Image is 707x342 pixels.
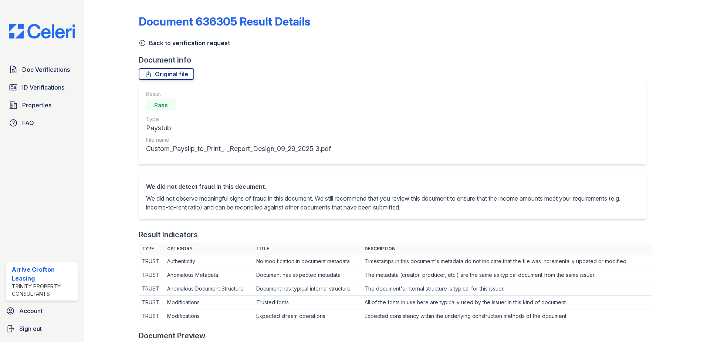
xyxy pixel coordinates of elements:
span: FAQ [22,118,34,127]
a: FAQ [6,115,78,130]
div: Document info [139,55,652,65]
div: Pass [146,99,176,111]
div: Arrive Crofton Leasing [12,265,75,283]
td: TRUST [139,296,164,309]
td: The metadata (creator, producer, etc.) are the same as typical document from the same issuer. [362,268,652,282]
td: No modification in document metadata [253,255,362,268]
a: ID Verifications [6,80,78,95]
td: Expected consistency within the underlying construction methods of the document. [362,309,652,323]
td: Modifications [164,309,253,323]
div: Result Indicators [139,229,198,240]
td: TRUST [139,309,164,323]
div: File name [146,136,331,144]
td: TRUST [139,268,164,282]
div: Document Preview [139,331,206,341]
td: All of the fonts in use here are typically used by the issuer in this kind of document. [362,296,652,309]
div: Type [146,115,331,123]
a: Doc Verifications [6,62,78,77]
td: Document has typical internal structure [253,282,362,296]
td: Anomalous Metadata [164,268,253,282]
th: Description [362,243,652,255]
th: Title [253,243,362,255]
a: Original file [139,68,194,80]
td: Trusted fonts [253,296,362,309]
div: Trinity Property Consultants [12,283,75,298]
div: Custom_Payslip_to_Print_-_Report_Design_09_29_2025 3.pdf [146,144,331,154]
a: Document 636305 Result Details [139,15,310,28]
span: ID Verifications [22,83,64,92]
a: Back to verification request [139,38,230,47]
td: Document has expected metadata [253,268,362,282]
img: CE_Logo_Blue-a8612792a0a2168367f1c8372b55b34899dd931a85d93a1a3d3e32e68fde9ad4.png [3,24,81,38]
span: Properties [22,101,51,110]
th: Category [164,243,253,255]
p: We did not observe meaningful signs of fraud in this document. We still recommend that you review... [146,194,639,212]
a: Properties [6,98,78,113]
div: Result [146,90,331,98]
span: Doc Verifications [22,65,70,74]
td: Authenticity [164,255,253,268]
th: Type [139,243,164,255]
td: Timestamps in this document's metadata do not indicate that the file was incrementally updated or... [362,255,652,268]
div: We did not detect fraud in this document. [146,182,639,191]
a: Account [3,304,81,318]
span: Account [19,306,43,315]
td: Anomalous Document Structure [164,282,253,296]
a: Sign out [3,321,81,336]
div: Paystub [146,123,331,133]
td: TRUST [139,255,164,268]
td: Modifications [164,296,253,309]
span: Sign out [19,324,42,333]
td: TRUST [139,282,164,296]
td: Expected stream operations [253,309,362,323]
td: The document's internal structure is typical for this issuer. [362,282,652,296]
